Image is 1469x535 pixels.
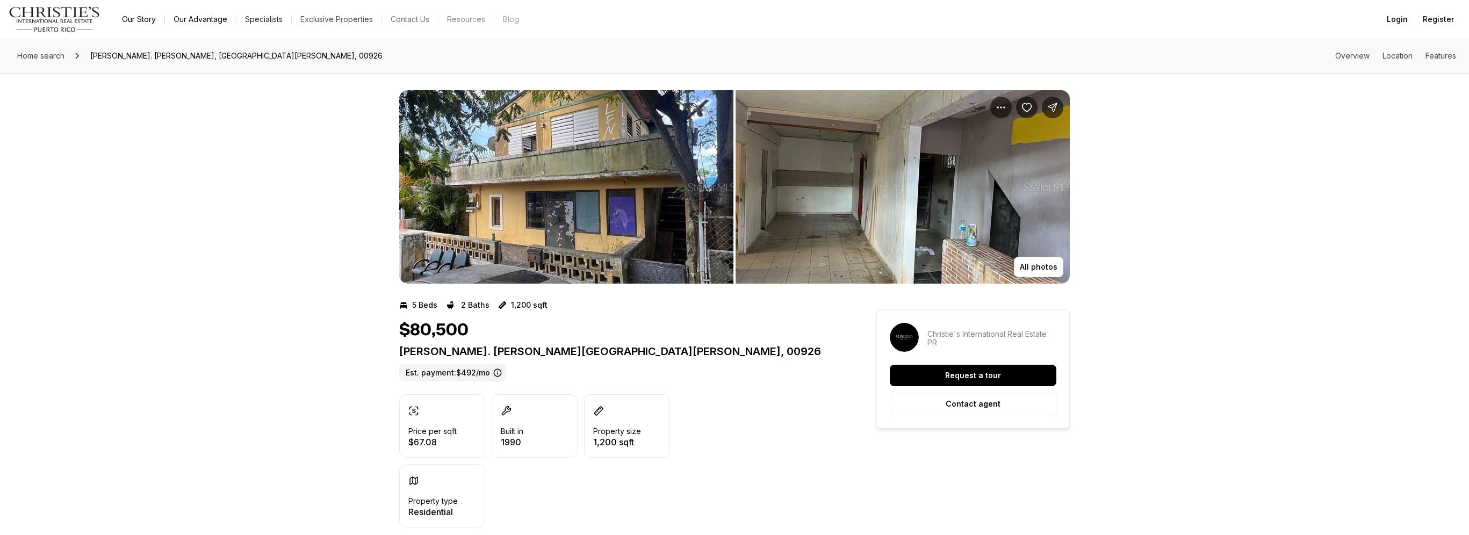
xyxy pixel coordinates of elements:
p: 2 Baths [461,301,489,309]
p: All photos [1020,263,1057,271]
a: Skip to: Overview [1335,51,1370,60]
a: Resources [438,12,494,27]
p: 1990 [501,438,523,446]
button: Property options [990,97,1012,118]
p: Christie's International Real Estate PR [927,330,1056,347]
button: Register [1416,9,1460,30]
li: 1 of 3 [399,90,733,284]
p: [PERSON_NAME]. [PERSON_NAME][GEOGRAPHIC_DATA][PERSON_NAME], 00926 [399,345,838,358]
span: Home search [17,51,64,60]
nav: Page section menu [1335,52,1456,60]
a: Our Story [113,12,164,27]
a: Exclusive Properties [292,12,381,27]
p: Residential [408,508,458,516]
span: Login [1387,15,1408,24]
button: Request a tour [890,365,1056,386]
button: Contact agent [890,393,1056,415]
span: Register [1423,15,1454,24]
p: 1,200 sqft [593,438,641,446]
p: Property type [408,497,458,505]
p: Built in [501,427,523,436]
button: Save Property: Calle William BO. OBRERO [1016,97,1038,118]
span: [PERSON_NAME]. [PERSON_NAME], [GEOGRAPHIC_DATA][PERSON_NAME], 00926 [86,47,387,64]
p: 1,200 sqft [511,301,548,309]
p: $67.08 [408,438,457,446]
button: View image gallery [399,90,733,284]
a: Our Advantage [165,12,236,27]
img: logo [9,6,100,32]
p: 5 Beds [412,301,437,309]
button: Contact Us [382,12,438,27]
button: All photos [1014,257,1063,277]
button: Login [1380,9,1414,30]
button: Share Property: Calle William BO. OBRERO [1042,97,1063,118]
div: Listing Photos [399,90,1070,284]
a: Specialists [236,12,291,27]
a: Skip to: Location [1382,51,1413,60]
p: Property size [593,427,641,436]
label: Est. payment: $492/mo [399,364,506,381]
button: View image gallery [736,90,1070,284]
li: 2 of 3 [736,90,1070,284]
h1: $80,500 [399,320,469,341]
p: Request a tour [945,371,1001,380]
a: Home search [13,47,69,64]
p: Price per sqft [408,427,457,436]
p: Contact agent [946,400,1000,408]
a: Skip to: Features [1425,51,1456,60]
a: Blog [494,12,528,27]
